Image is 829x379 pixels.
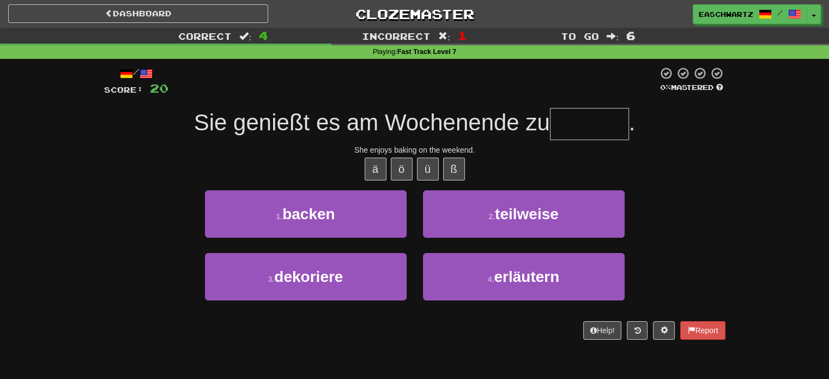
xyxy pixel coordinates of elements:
button: ü [417,158,439,181]
span: Score: [104,85,143,94]
span: 1 [458,29,467,42]
button: Report [680,321,725,340]
button: 1.backen [205,190,407,238]
button: Round history (alt+y) [627,321,648,340]
div: / [104,67,168,80]
span: : [607,32,619,41]
span: 20 [150,81,168,95]
span: Sie genießt es am Wochenende zu [194,110,550,135]
span: Incorrect [362,31,431,41]
span: : [438,32,450,41]
span: . [629,110,636,135]
button: 2.teilweise [423,190,625,238]
span: Correct [178,31,232,41]
span: erläutern [494,268,559,285]
button: ä [365,158,386,181]
button: Help! [583,321,622,340]
span: : [239,32,251,41]
span: 0 % [660,83,671,92]
a: Clozemaster [285,4,544,23]
strong: Fast Track Level 7 [397,48,457,56]
span: dekoriere [274,268,343,285]
span: easchwartz [699,9,753,19]
a: Dashboard [8,4,268,23]
button: ß [443,158,465,181]
span: 4 [259,29,268,42]
button: 4.erläutern [423,253,625,300]
small: 3 . [268,275,275,284]
span: 6 [626,29,636,42]
span: teilweise [495,206,559,222]
span: backen [282,206,335,222]
span: To go [561,31,599,41]
div: Mastered [658,83,725,93]
button: ö [391,158,413,181]
button: 3.dekoriere [205,253,407,300]
span: / [777,9,783,16]
small: 1 . [276,212,282,221]
div: She enjoys baking on the weekend. [104,145,725,155]
small: 4 . [488,275,494,284]
a: easchwartz / [693,4,807,24]
small: 2 . [488,212,495,221]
